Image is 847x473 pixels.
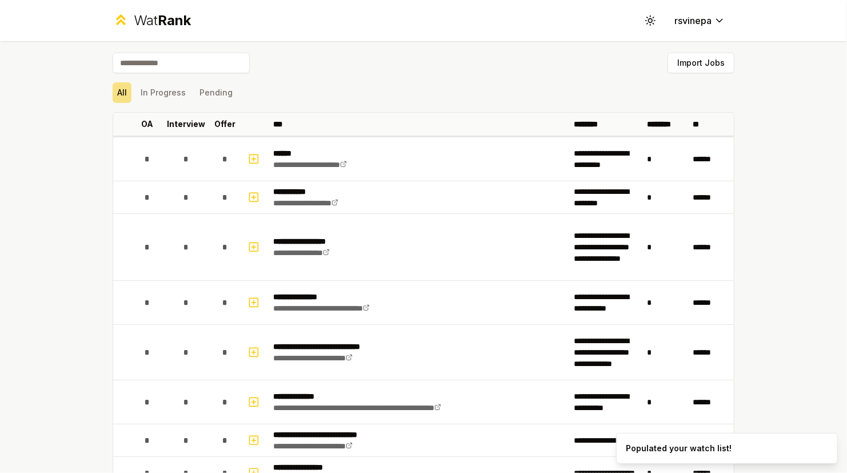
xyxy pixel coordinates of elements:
p: OA [142,118,154,130]
button: rsvinepa [665,10,734,31]
div: Populated your watch list! [626,443,732,454]
button: In Progress [136,82,190,103]
button: Import Jobs [668,53,734,73]
p: Offer [215,118,236,130]
a: WatRank [113,11,191,30]
button: Pending [195,82,237,103]
span: Rank [158,12,191,29]
p: Interview [167,118,206,130]
div: Wat [134,11,191,30]
span: rsvinepa [674,14,712,27]
button: All [113,82,131,103]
